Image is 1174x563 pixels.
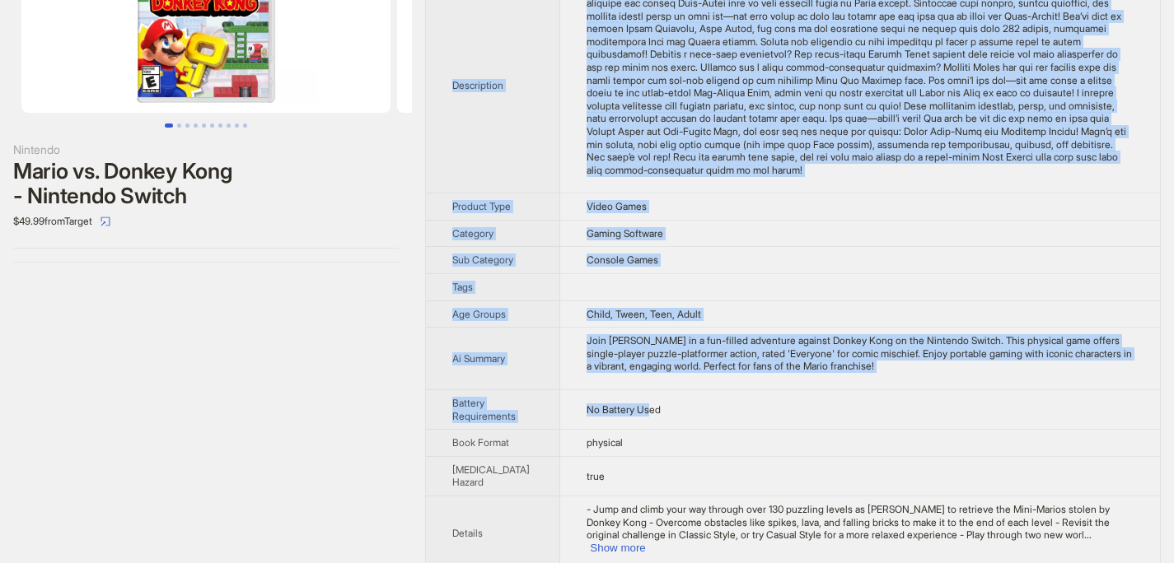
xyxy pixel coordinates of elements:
button: Go to slide 6 [210,123,214,128]
button: Go to slide 4 [194,123,198,128]
div: Nintendo [13,141,399,159]
span: true [587,470,605,482]
span: select [101,216,110,226]
button: Go to slide 7 [218,123,222,128]
span: Description [452,79,503,91]
button: Go to slide 2 [177,123,181,128]
button: Go to slide 1 [165,123,173,128]
span: [MEDICAL_DATA] Hazard [452,463,530,489]
span: Details [452,527,483,539]
span: Video Games [587,200,647,212]
span: Product Type [452,200,511,212]
span: Age Groups [452,308,506,320]
button: Go to slide 5 [202,123,206,128]
div: $49.99 from Target [13,208,399,235]
div: - Jump and climb your way through over 130 puzzling levels as Mario to retrieve the Mini-Marios s... [587,503,1134,554]
span: - Jump and climb your way through over 130 puzzling levels as [PERSON_NAME] to retrieve the Mini-... [587,503,1110,541]
button: Go to slide 10 [243,123,247,128]
span: ... [1084,528,1092,541]
span: Console Games [587,254,658,266]
button: Expand [590,542,645,554]
span: Ai Summary [452,352,505,365]
span: Child, Tween, Teen, Adult [587,308,701,320]
div: Join Mario in a fun-filled adventure against Donkey Kong on the Nintendo Switch. This physical ga... [587,334,1134,373]
div: Mario vs. Donkey Kong - Nintendo Switch [13,159,399,208]
span: Tags [452,281,473,293]
span: Book Format [452,436,509,449]
span: No Battery Used [587,403,661,416]
span: Sub Category [452,254,513,266]
button: Go to slide 3 [185,123,189,128]
span: Gaming Software [587,227,663,240]
button: Go to slide 8 [227,123,231,128]
button: Go to slide 9 [235,123,239,128]
span: physical [587,436,623,449]
span: Category [452,227,493,240]
span: Battery Requirements [452,397,516,422]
